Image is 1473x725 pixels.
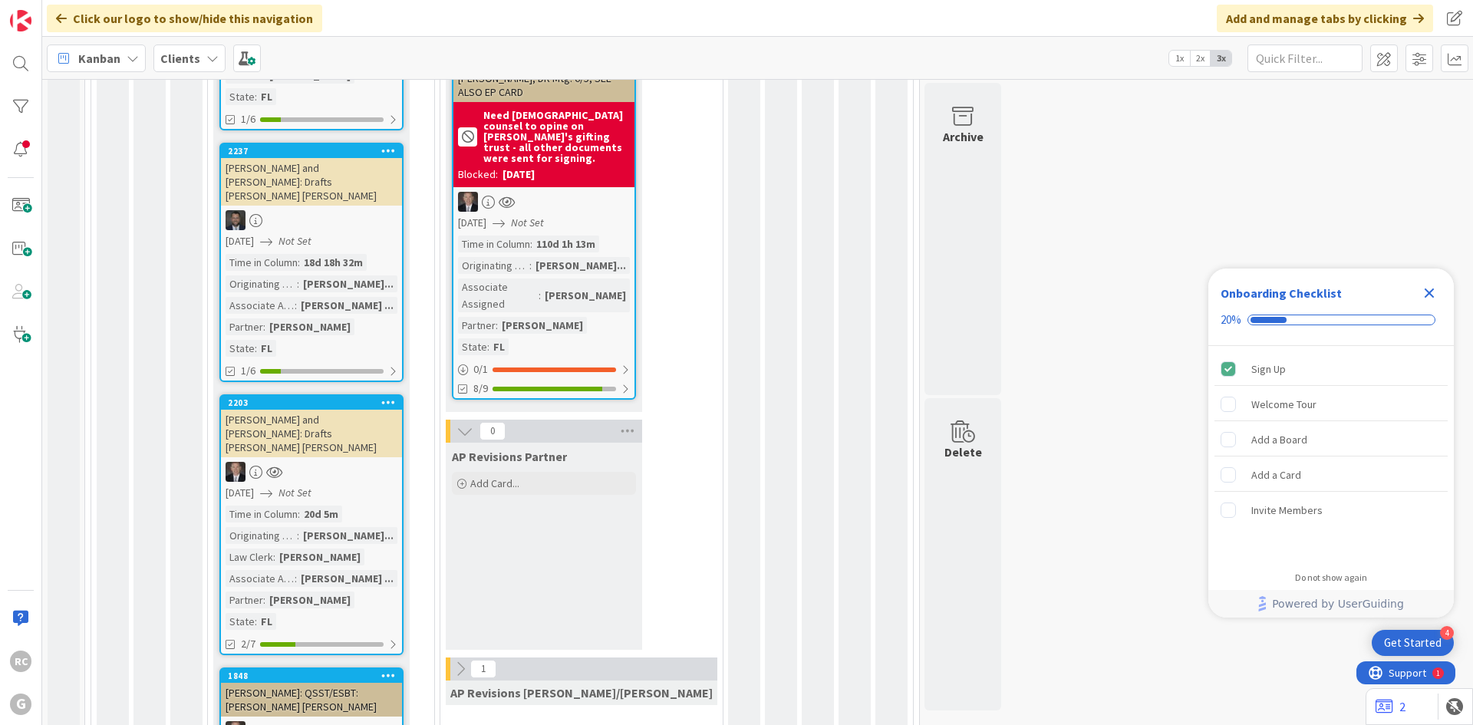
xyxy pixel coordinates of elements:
div: 2237[PERSON_NAME] and [PERSON_NAME]: Drafts [PERSON_NAME] [PERSON_NAME] [221,144,402,206]
div: Delete [944,443,982,461]
div: Partner [226,318,263,335]
div: 1 [80,6,84,18]
div: 20% [1221,313,1241,327]
div: [DATE] [503,166,535,183]
div: Associate Assigned [226,297,295,314]
div: FL [257,340,276,357]
div: 18d 18h 32m [300,254,367,271]
img: Visit kanbanzone.com [10,10,31,31]
div: Checklist Container [1208,269,1454,618]
div: Get Started [1384,635,1442,651]
span: 1/6 [241,111,255,127]
div: Sign Up [1251,360,1286,378]
div: 2203 [221,396,402,410]
div: Add and manage tabs by clicking [1217,5,1433,32]
div: [PERSON_NAME] [265,318,354,335]
span: : [263,592,265,608]
div: Invite Members [1251,501,1323,519]
div: FL [257,613,276,630]
a: Powered by UserGuiding [1216,590,1446,618]
div: [PERSON_NAME] [275,549,364,565]
div: RC [10,651,31,672]
span: 8/9 [473,381,488,397]
div: 2203 [228,397,402,408]
div: Sign Up is complete. [1214,352,1448,386]
div: [PERSON_NAME] [265,592,354,608]
div: 0/1 [453,360,634,379]
div: Time in Column [458,236,530,252]
div: Checklist progress: 20% [1221,313,1442,327]
i: Not Set [278,486,311,499]
span: 3x [1211,51,1231,66]
div: 4 [1440,626,1454,640]
span: AP Revisions Partner [452,449,567,464]
div: State [226,88,255,105]
div: 2203[PERSON_NAME] and [PERSON_NAME]: Drafts [PERSON_NAME] [PERSON_NAME] [221,396,402,457]
span: 0 / 1 [473,361,488,377]
div: Time in Column [226,506,298,522]
div: [PERSON_NAME]... [299,527,397,544]
div: Open Get Started checklist, remaining modules: 4 [1372,630,1454,656]
div: [PERSON_NAME]... [299,275,397,292]
div: FL [489,338,509,355]
span: [DATE] [458,215,486,231]
div: Close Checklist [1417,281,1442,305]
div: 1848 [228,671,402,681]
div: Archive [943,127,984,146]
div: [PERSON_NAME] ... [297,297,397,314]
div: [PERSON_NAME]... [532,257,630,274]
span: : [530,236,532,252]
div: Law Clerk [226,549,273,565]
div: Associate Assigned [458,278,539,312]
span: : [255,613,257,630]
span: 1 [470,660,496,678]
div: BG [221,462,402,482]
span: 2x [1190,51,1211,66]
div: [PERSON_NAME] and [PERSON_NAME]: Drafts [PERSON_NAME] [PERSON_NAME] [221,158,402,206]
div: Add a Card is incomplete. [1214,458,1448,492]
span: : [273,549,275,565]
span: 1x [1169,51,1190,66]
div: Welcome Tour [1251,395,1316,414]
span: Support [32,2,70,21]
div: Add a Board [1251,430,1307,449]
span: : [539,287,541,304]
span: : [496,317,498,334]
span: : [298,506,300,522]
div: 1848[PERSON_NAME]: QSST/ESBT: [PERSON_NAME] [PERSON_NAME] [221,669,402,717]
span: : [297,527,299,544]
div: Footer [1208,590,1454,618]
span: : [297,275,299,292]
img: BG [458,192,478,212]
div: Welcome Tour is incomplete. [1214,387,1448,421]
img: BG [226,462,245,482]
div: 20d 5m [300,506,342,522]
span: AP Revisions Brad/Jonas [450,685,713,700]
div: Partner [226,592,263,608]
span: Powered by UserGuiding [1272,595,1404,613]
div: 2237 [228,146,402,157]
div: 110d 1h 13m [532,236,599,252]
div: [PERSON_NAME] ... [297,570,397,587]
div: BG [453,192,634,212]
span: : [295,297,297,314]
span: : [263,318,265,335]
div: [PERSON_NAME] [498,317,587,334]
span: : [295,570,297,587]
span: 2/7 [241,636,255,652]
div: Add a Board is incomplete. [1214,423,1448,456]
div: Originating Attorney [226,527,297,544]
div: Partner [458,317,496,334]
div: FL [257,88,276,105]
span: : [298,254,300,271]
span: : [529,257,532,274]
div: Originating Attorney [226,275,297,292]
div: [PERSON_NAME] [541,287,630,304]
span: : [255,340,257,357]
div: Do not show again [1295,572,1367,584]
span: [DATE] [226,485,254,501]
div: Click our logo to show/hide this navigation [47,5,322,32]
span: : [255,88,257,105]
div: Add a Card [1251,466,1301,484]
b: Clients [160,51,200,66]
